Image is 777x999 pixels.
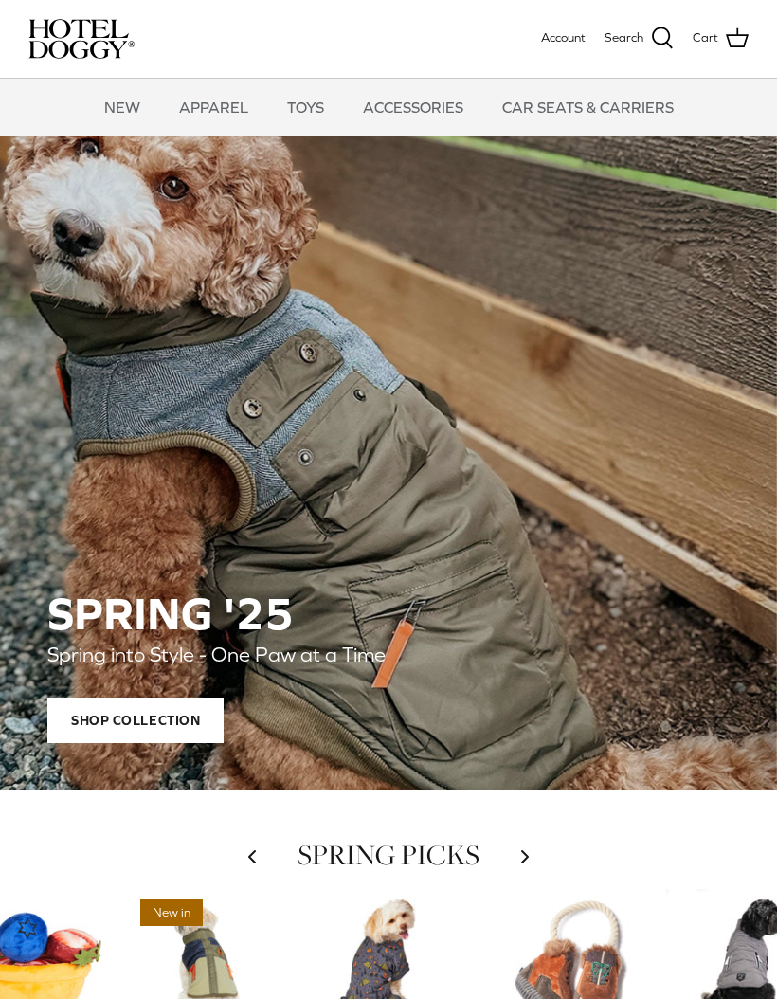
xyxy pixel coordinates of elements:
span: Shop Collection [47,699,224,744]
span: New in [140,899,203,926]
h2: SPRING '25 [47,589,730,639]
span: 20% off [676,899,743,926]
a: TOYS [270,79,341,136]
a: Account [541,28,586,48]
span: Cart [693,28,718,48]
span: Search [605,28,643,48]
span: 15% off [497,899,565,926]
a: CAR SEATS & CARRIERS [485,79,691,136]
a: APPAREL [162,79,265,136]
a: ACCESSORIES [346,79,480,136]
span: 15% off [318,899,386,926]
a: Search [605,27,674,51]
a: Cart [693,27,749,51]
span: Account [541,30,586,45]
a: NEW [87,79,157,136]
p: Spring into Style - One Paw at a Time [47,639,730,672]
img: hoteldoggycom [28,19,135,59]
a: SPRING PICKS [298,836,479,874]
